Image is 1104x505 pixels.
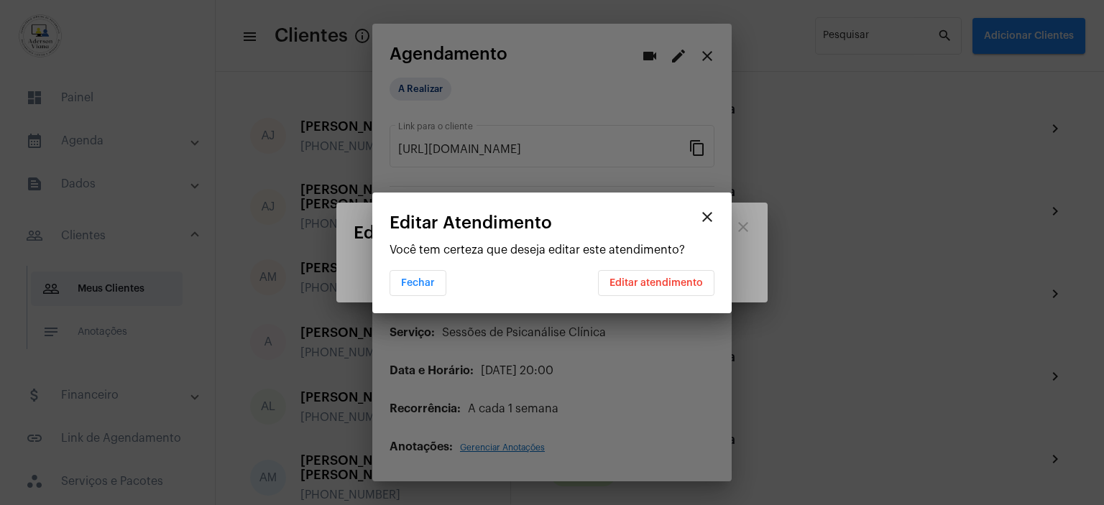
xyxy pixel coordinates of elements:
[390,213,552,232] span: Editar Atendimento
[401,278,435,288] span: Fechar
[390,244,714,256] p: Você tem certeza que deseja editar este atendimento?
[609,278,703,288] span: Editar atendimento
[390,270,446,296] button: Fechar
[699,208,716,226] mat-icon: close
[598,270,714,296] button: Editar atendimento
